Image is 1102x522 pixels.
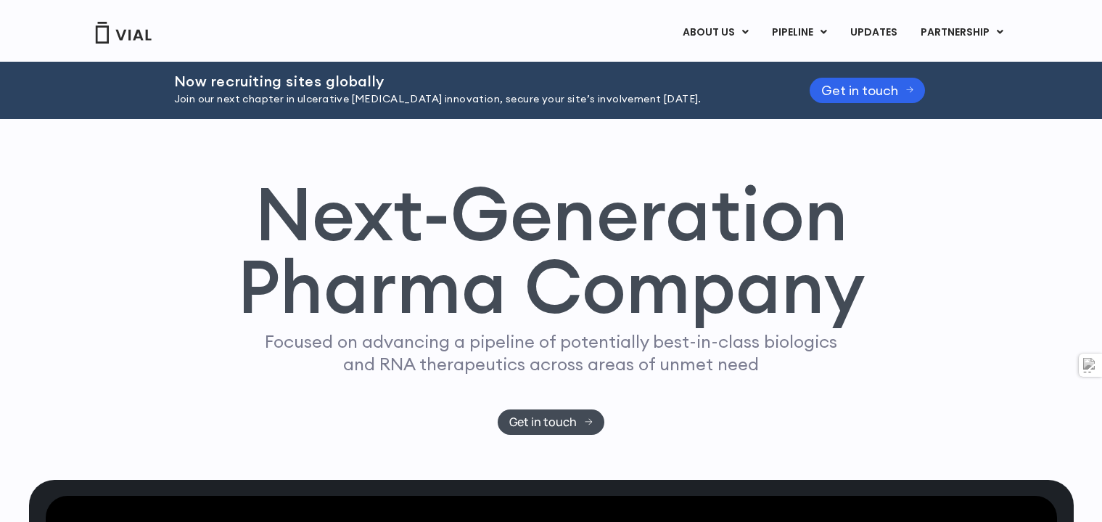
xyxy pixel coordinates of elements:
[509,417,577,428] span: Get in touch
[94,22,152,44] img: Vial Logo
[821,85,898,96] span: Get in touch
[237,177,865,324] h1: Next-Generation Pharma Company
[174,73,773,89] h2: Now recruiting sites globally
[671,20,760,45] a: ABOUT USMenu Toggle
[174,91,773,107] p: Join our next chapter in ulcerative [MEDICAL_DATA] innovation, secure your site’s involvement [DA...
[810,78,926,103] a: Get in touch
[839,20,908,45] a: UPDATES
[498,409,604,435] a: Get in touch
[259,330,844,375] p: Focused on advancing a pipeline of potentially best-in-class biologics and RNA therapeutics acros...
[909,20,1015,45] a: PARTNERSHIPMenu Toggle
[760,20,838,45] a: PIPELINEMenu Toggle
